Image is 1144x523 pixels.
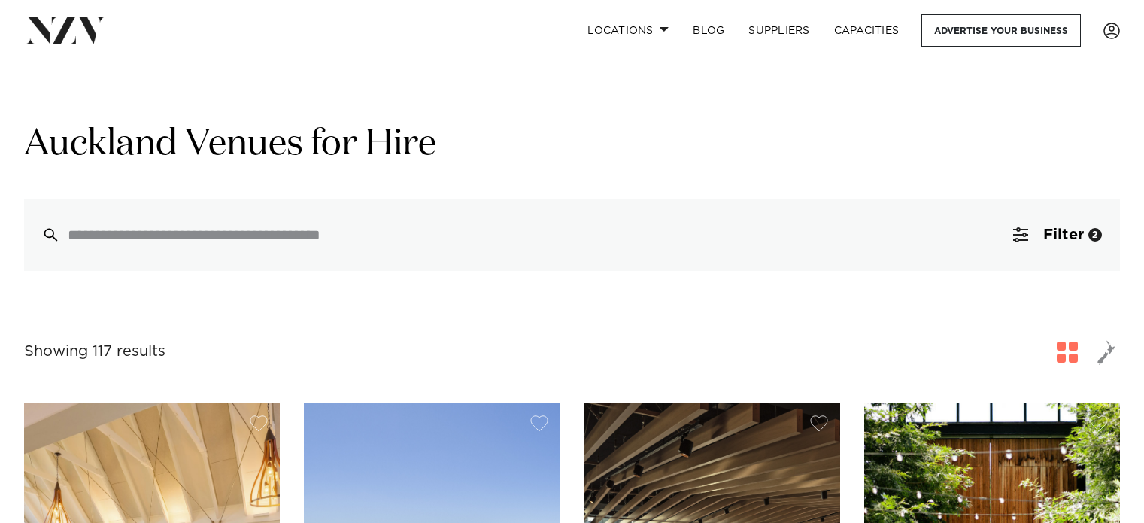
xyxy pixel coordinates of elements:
a: SUPPLIERS [736,14,821,47]
a: Capacities [822,14,912,47]
a: Advertise your business [921,14,1081,47]
div: 2 [1088,228,1102,242]
button: Filter2 [995,199,1120,271]
img: nzv-logo.png [24,17,106,44]
a: Locations [575,14,681,47]
h1: Auckland Venues for Hire [24,121,1120,169]
a: BLOG [681,14,736,47]
span: Filter [1043,227,1084,242]
div: Showing 117 results [24,340,165,363]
